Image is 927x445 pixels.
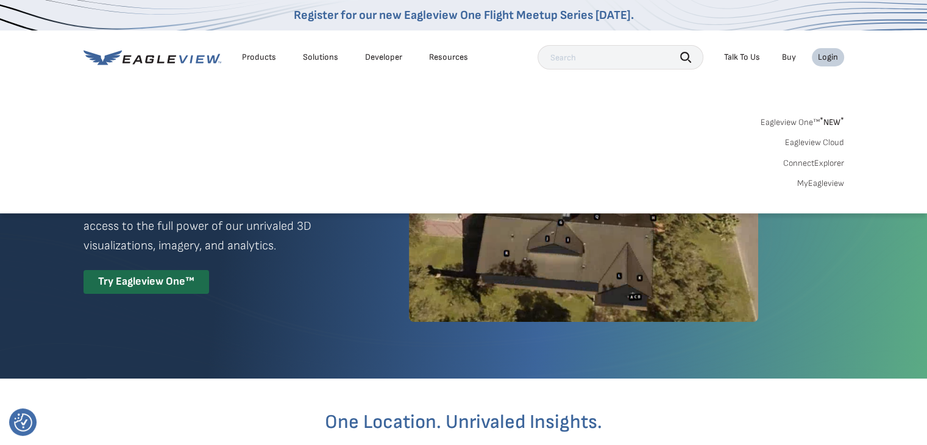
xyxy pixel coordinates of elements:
div: Login [818,52,838,63]
a: Buy [782,52,796,63]
a: Eagleview One™*NEW* [761,113,844,127]
a: Eagleview Cloud [785,137,844,148]
button: Consent Preferences [14,413,32,432]
a: ConnectExplorer [783,158,844,169]
a: MyEagleview [797,178,844,189]
input: Search [538,45,703,69]
a: Register for our new Eagleview One Flight Meetup Series [DATE]. [294,8,634,23]
h2: One Location. Unrivaled Insights. [93,413,835,432]
div: Try Eagleview One™ [83,270,209,294]
div: Talk To Us [724,52,760,63]
div: Solutions [303,52,338,63]
img: Revisit consent button [14,413,32,432]
p: A premium digital experience that provides seamless access to the full power of our unrivaled 3D ... [83,197,365,255]
div: Products [242,52,276,63]
a: Developer [365,52,402,63]
div: Resources [429,52,468,63]
span: NEW [820,117,844,127]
